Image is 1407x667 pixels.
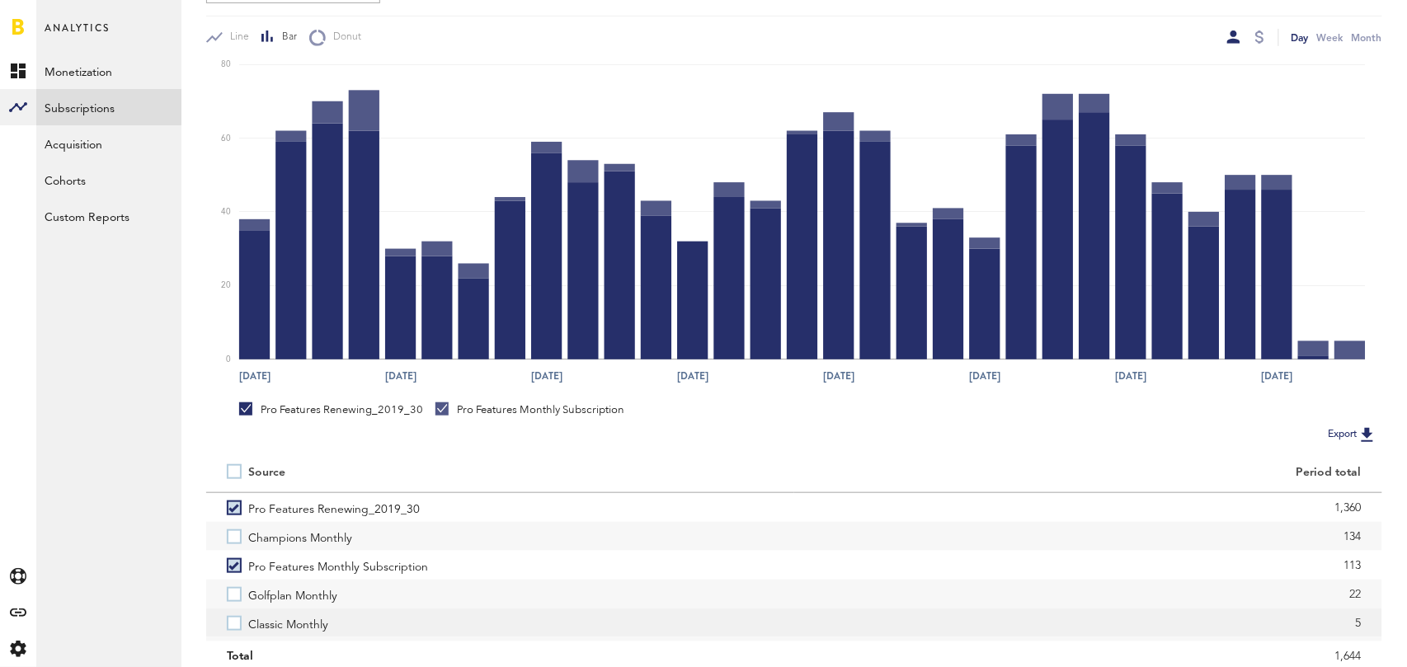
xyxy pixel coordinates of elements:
[221,60,231,68] text: 80
[275,31,297,45] span: Bar
[248,522,352,551] span: Champions Monthly
[36,53,181,89] a: Monetization
[36,89,181,125] a: Subscriptions
[1261,369,1292,384] text: [DATE]
[531,369,562,384] text: [DATE]
[815,524,1362,549] div: 134
[815,553,1362,578] div: 113
[248,608,328,637] span: Classic Monthly
[1317,29,1343,46] div: Week
[1115,369,1146,384] text: [DATE]
[239,402,423,417] div: Pro Features Renewing_2019_30
[239,369,271,384] text: [DATE]
[1324,424,1382,445] button: Export
[1352,29,1382,46] div: Month
[226,355,231,364] text: 0
[815,496,1362,520] div: 1,360
[385,369,416,384] text: [DATE]
[248,580,337,608] span: Golfplan Monthly
[326,31,361,45] span: Donut
[823,369,854,384] text: [DATE]
[36,162,181,198] a: Cohorts
[815,582,1362,607] div: 22
[1358,425,1377,444] img: Export
[221,134,231,143] text: 60
[35,12,94,26] span: Support
[815,640,1362,665] div: 3
[969,369,1000,384] text: [DATE]
[815,611,1362,636] div: 5
[248,493,420,522] span: Pro Features Renewing_2019_30
[45,18,110,53] span: Analytics
[221,282,231,290] text: 20
[435,402,624,417] div: Pro Features Monthly Subscription
[36,198,181,234] a: Custom Reports
[677,369,708,384] text: [DATE]
[36,125,181,162] a: Acquisition
[248,637,406,666] span: Golfplan Monthly Subscription
[248,551,428,580] span: Pro Features Monthly Subscription
[223,31,249,45] span: Line
[815,466,1362,480] div: Period total
[1292,29,1309,46] div: Day
[248,466,285,480] div: Source
[221,208,231,216] text: 40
